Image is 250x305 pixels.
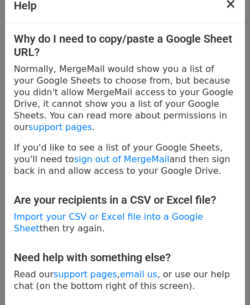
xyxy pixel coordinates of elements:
[14,32,236,59] h4: Why do I need to copy/paste a Google Sheet URL?
[14,211,236,234] p: then try again.
[14,251,236,264] h4: Need help with something else?
[14,142,236,177] p: If you'd like to see a list of your Google Sheets, you'll need to and then sign back in and allow...
[29,122,92,132] a: support pages
[14,268,236,292] p: Read our , , or use our help chat (on the bottom right of this screen).
[195,252,250,305] iframe: Chat Widget
[74,154,169,164] a: sign out of MergeMail
[54,269,117,280] a: support pages
[14,211,203,234] a: Import your CSV or Excel file into a Google Sheet
[14,63,236,133] p: Normally, MergeMail would show you a list of your Google Sheets to choose from, but because you d...
[14,193,236,206] h4: Are your recipients in a CSV or Excel file?
[120,269,158,280] a: email us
